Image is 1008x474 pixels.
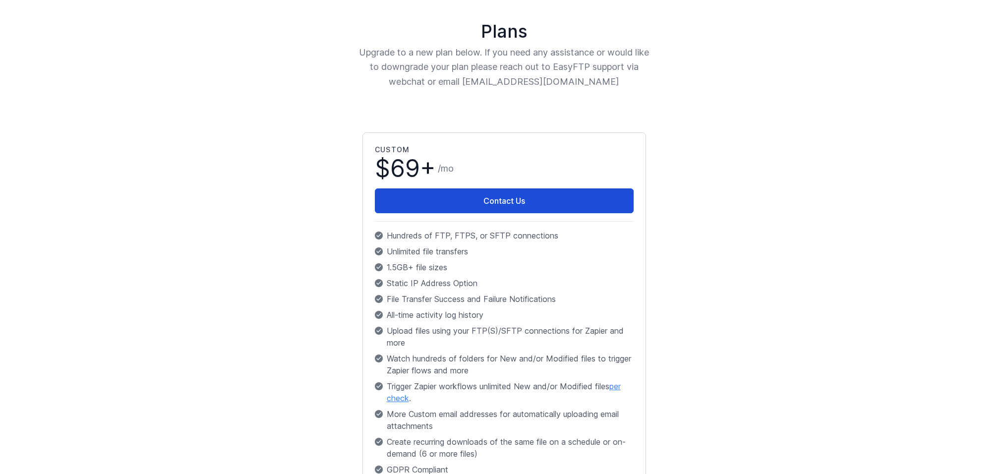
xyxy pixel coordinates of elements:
h1: Plans [213,21,796,41]
span: 69+ [390,154,436,183]
span: mo [441,163,454,174]
a: Contact Us [375,188,634,213]
p: Upload files using your FTP(S)/SFTP connections for Zapier and more [375,325,634,349]
iframe: Drift Widget Chat Controller [958,424,996,462]
p: File Transfer Success and Failure Notifications [375,293,634,305]
p: Static IP Address Option [375,277,634,289]
p: Hundreds of FTP, FTPS, or SFTP connections [375,230,634,241]
p: More Custom email addresses for automatically uploading email attachments [375,408,634,432]
p: 1.5GB+ file sizes [375,261,634,273]
p: Upgrade to a new plan below. If you need any assistance or would like to downgrade your plan plea... [358,45,650,89]
h2: Custom [375,145,634,155]
span: $ [375,157,436,180]
a: per check [387,381,621,403]
span: Trigger Zapier workflows unlimited New and/or Modified files . [387,380,634,404]
p: All-time activity log history [375,309,634,321]
p: Watch hundreds of folders for New and/or Modified files to trigger Zapier flows and more [375,353,634,376]
p: Create recurring downloads of the same file on a schedule or on-demand (6 or more files) [375,436,634,460]
p: Unlimited file transfers [375,245,634,257]
span: / [438,162,454,176]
